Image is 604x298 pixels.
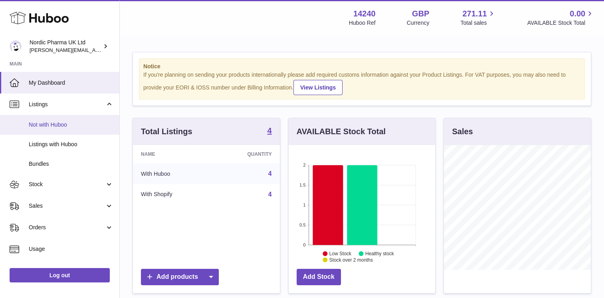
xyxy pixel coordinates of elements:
text: 0 [303,242,305,247]
text: 2 [303,163,305,167]
span: My Dashboard [29,79,113,87]
a: 4 [268,170,272,177]
th: Name [133,145,212,163]
a: Log out [10,268,110,282]
a: 4 [268,191,272,198]
div: Huboo Ref [349,19,376,27]
span: Listings [29,101,105,108]
h3: Total Listings [141,126,192,137]
div: If you're planning on sending your products internationally please add required customs informati... [143,71,580,95]
span: Bundles [29,160,113,168]
span: 271.11 [462,8,487,19]
strong: Notice [143,63,580,70]
a: View Listings [293,80,343,95]
h3: AVAILABLE Stock Total [297,126,386,137]
td: With Shopify [133,184,212,205]
text: 1.5 [299,183,305,187]
a: Add Stock [297,269,341,285]
th: Quantity [212,145,279,163]
h3: Sales [452,126,473,137]
span: AVAILABLE Stock Total [527,19,594,27]
span: [PERSON_NAME][EMAIL_ADDRESS][DOMAIN_NAME] [30,47,160,53]
text: 1 [303,203,305,207]
a: 4 [267,127,272,136]
text: 0.5 [299,223,305,227]
span: 0.00 [570,8,585,19]
span: Stock [29,181,105,188]
a: 271.11 Total sales [460,8,496,27]
a: 0.00 AVAILABLE Stock Total [527,8,594,27]
span: Sales [29,202,105,210]
span: Orders [29,224,105,231]
strong: 14240 [353,8,376,19]
div: Nordic Pharma UK Ltd [30,39,101,54]
span: Usage [29,245,113,253]
text: Healthy stock [365,251,394,256]
span: Listings with Huboo [29,141,113,148]
img: joe.plant@parapharmdev.com [10,40,22,52]
strong: 4 [267,127,272,135]
text: Low Stock [329,251,352,256]
a: Add products [141,269,219,285]
div: Currency [407,19,430,27]
strong: GBP [412,8,429,19]
span: Total sales [460,19,496,27]
text: Stock over 2 months [329,257,373,263]
td: With Huboo [133,163,212,184]
span: Not with Huboo [29,121,113,129]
